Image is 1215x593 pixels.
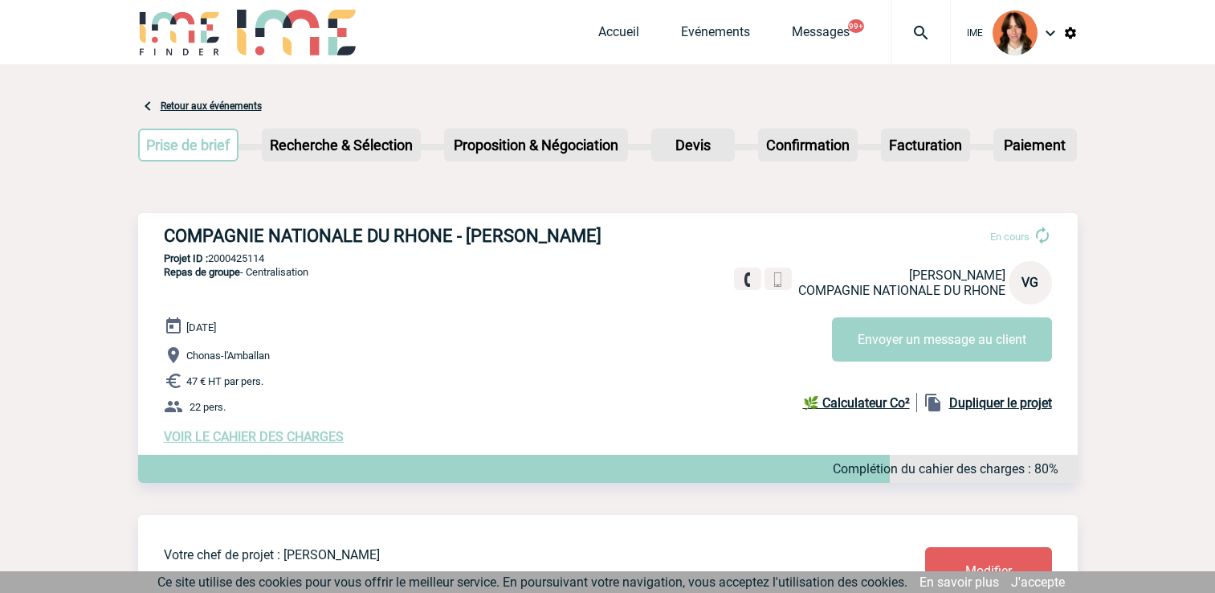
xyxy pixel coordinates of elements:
[653,130,733,160] p: Devis
[923,393,943,412] img: file_copy-black-24dp.png
[792,24,850,47] a: Messages
[740,272,755,287] img: fixe.png
[164,252,208,264] b: Projet ID :
[164,429,344,444] a: VOIR LE CAHIER DES CHARGES
[760,130,856,160] p: Confirmation
[164,226,646,246] h3: COMPAGNIE NATIONALE DU RHONE - [PERSON_NAME]
[990,231,1029,243] span: En cours
[967,27,983,39] span: IME
[771,272,785,287] img: portable.png
[157,575,907,590] span: Ce site utilise des cookies pour vous offrir le meilleur service. En poursuivant votre navigation...
[164,266,308,278] span: - Centralisation
[681,24,750,47] a: Evénements
[848,19,864,33] button: 99+
[263,130,419,160] p: Recherche & Sélection
[1011,575,1065,590] a: J'accepte
[190,401,226,413] span: 22 pers.
[1021,275,1038,290] span: VG
[164,266,240,278] span: Repas de groupe
[138,252,1078,264] p: 2000425114
[186,350,270,362] span: Chonas-l'Amballan
[909,268,1005,283] span: [PERSON_NAME]
[832,317,1052,362] button: Envoyer un message au client
[598,24,639,47] a: Accueil
[446,130,626,160] p: Proposition & Négociation
[186,375,263,387] span: 47 € HT par pers.
[949,395,1052,411] b: Dupliquer le projet
[965,563,1012,579] span: Modifier
[164,547,830,562] p: Votre chef de projet : [PERSON_NAME]
[803,393,917,412] a: 🌿 Calculateur Co²
[883,130,968,160] p: Facturation
[186,321,216,333] span: [DATE]
[995,130,1075,160] p: Paiement
[919,575,999,590] a: En savoir plus
[803,395,910,411] b: 🌿 Calculateur Co²
[161,100,262,112] a: Retour aux événements
[993,10,1038,55] img: 94396-2.png
[138,10,222,55] img: IME-Finder
[140,130,238,160] p: Prise de brief
[798,283,1005,298] span: COMPAGNIE NATIONALE DU RHONE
